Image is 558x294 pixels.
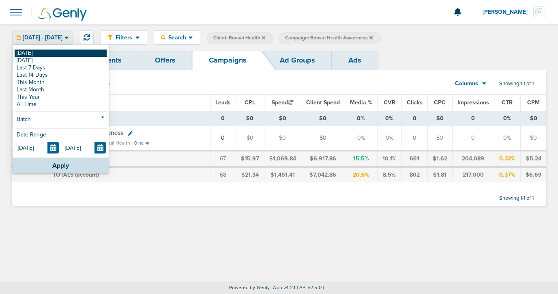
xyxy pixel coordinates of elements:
div: Date Range [15,132,107,142]
td: $0 [236,111,264,126]
td: 0% [494,111,520,126]
a: Campaigns [192,51,263,70]
td: 0 [401,126,427,151]
a: All Time [15,101,107,108]
span: Impressions [457,99,489,106]
td: 0 [452,111,494,126]
a: Offers [138,51,192,70]
td: $6,917.86 [301,151,345,167]
small: 0 nc [134,140,144,146]
td: 0 [401,111,427,126]
td: $0 [520,126,547,151]
a: This Month [15,79,107,86]
td: 802 [401,167,427,182]
td: 204,089 [452,151,494,167]
td: TOTALS (account) [48,167,210,182]
td: 68 [210,167,236,182]
a: Batch [15,115,107,125]
img: Genly [39,8,87,21]
td: 20.6% [345,167,377,182]
a: Last 7 Days [15,64,107,71]
span: Filters [112,34,135,41]
td: 8.5% [377,167,401,182]
td: 0.32% [494,151,520,167]
span: Search [165,34,189,41]
td: 0 [452,126,494,151]
td: 10.1% [377,151,401,167]
td: 15.5% [345,151,377,167]
span: Showing 1-1 of 1 [499,195,534,202]
td: TOTALS ( ) [48,111,210,126]
span: [DATE] - [DATE] [23,35,62,41]
a: [DATE] [15,57,107,64]
a: Dashboard [12,51,82,70]
td: 0 [210,111,236,126]
td: $7,042.86 [301,167,345,182]
span: Showing 1-1 of 1 [499,80,534,87]
a: Last 14 Days [15,71,107,79]
td: $0 [301,126,345,151]
td: TOTALS (active) ( ) [48,151,210,167]
span: [PERSON_NAME] [483,9,533,15]
a: This Year [15,93,107,101]
a: Clients [82,51,138,70]
td: $0 [236,126,264,151]
td: 67 [210,151,236,167]
span: | API v2.5.0 [297,285,322,290]
span: Campaign: Bonsai Health Awareness [285,35,373,41]
td: 0% [494,126,520,151]
td: $0 [427,126,452,151]
span: CPC [434,99,446,106]
td: 217,000 [452,167,494,182]
span: Clicks [407,99,423,106]
td: 0% [345,126,377,151]
td: $1.62 [427,151,452,167]
td: $6.69 [520,167,547,182]
td: 661 [401,151,427,167]
a: Ad Groups [263,51,332,70]
span: CPM [527,99,540,106]
td: 0% [345,111,377,126]
span: Spend [272,99,294,106]
span: Client Spend [306,99,340,106]
td: $0 [264,126,301,151]
td: $1,451.41 [264,167,301,182]
a: Last Month [15,86,107,93]
td: 0% [377,126,401,151]
td: 0.37% [494,167,520,182]
span: CTR [502,99,513,106]
td: $0 [264,111,301,126]
td: 0% [377,111,401,126]
a: [DATE] [15,50,107,57]
td: $0 [301,111,345,126]
a: 0 [221,134,225,141]
span: | ... [323,285,329,290]
button: Apply [13,158,109,173]
span: Media % [350,99,372,106]
td: $21.34 [236,167,264,182]
td: $0 [520,111,547,126]
span: Leads [215,99,231,106]
td: $0 [427,111,452,126]
small: Bonsai Health | [99,140,133,146]
td: $1.81 [427,167,452,182]
td: $5.24 [520,151,547,167]
span: CPL [245,99,255,106]
span: Client: Bonsai Health [213,35,265,41]
td: $1,069.84 [264,151,301,167]
td: $15.97 [236,151,264,167]
a: Ads [332,51,378,70]
span: | App v4.2.1 [270,285,295,290]
span: CVR [384,99,395,106]
span: Columns [455,80,478,88]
